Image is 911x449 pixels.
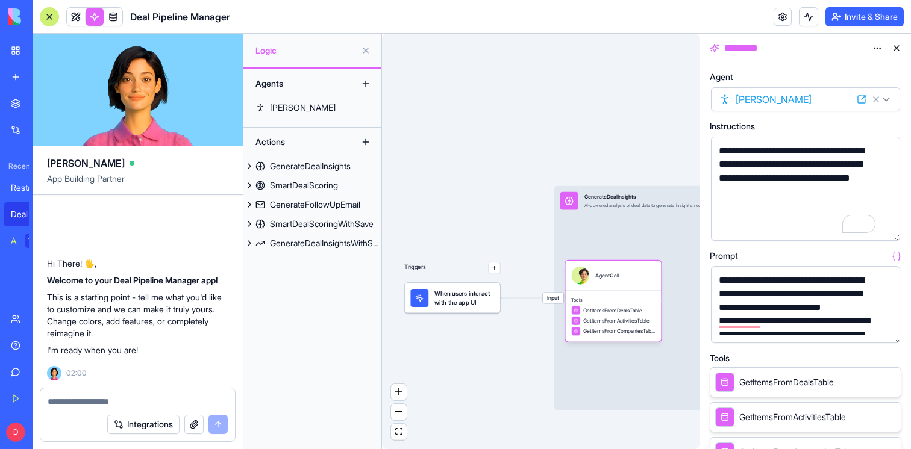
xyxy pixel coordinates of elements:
[583,306,642,314] span: GetItemsFromDealsTable
[47,156,125,170] span: [PERSON_NAME]
[47,291,228,339] p: This is a starting point - tell me what you'd like to customize and we can make it truly yours. C...
[710,73,733,81] span: Agent
[391,384,407,400] button: zoom in
[595,272,619,279] div: AgentCall
[47,366,61,380] img: Ella_00000_wcx2te.png
[249,132,346,152] div: Actions
[584,193,798,200] div: GenerateDealInsights
[583,317,650,324] span: GetItemsFromActivitiesTable
[270,199,360,211] div: GenerateFollowUpEmail
[715,144,875,233] div: To enrich screen reader interactions, please activate Accessibility in Grammarly extension settings
[391,404,407,420] button: zoom out
[25,234,45,248] div: TRY
[270,237,381,249] div: GenerateDealInsightsWithSave
[66,368,87,378] span: 02:00
[130,10,230,24] span: Deal Pipeline Manager
[11,208,45,220] div: Deal Pipeline Manager
[739,376,834,388] span: GetItemsFromDealsTable
[4,229,52,253] a: AI Logo GeneratorTRY
[4,161,29,171] span: Recent
[434,289,494,307] span: When users interact with the app UI
[584,202,798,208] div: AI-powered analysis of deal data to generate insights, recommendations, and next actions for sale...
[243,156,381,176] a: GenerateDealInsights
[543,293,564,303] span: Input
[710,252,738,260] span: Prompt
[243,234,381,253] a: GenerateDealInsightsWithSave
[249,74,346,93] div: Agents
[6,423,25,442] span: D
[243,176,381,195] a: SmartDealScoring
[404,262,425,274] p: Triggers
[739,411,846,423] span: GetItemsFromActivitiesTable
[571,297,655,303] span: Tools
[554,186,846,410] div: InputGenerateDealInsightsAI-powered analysis of deal data to generate insights, recommendations, ...
[404,283,500,313] div: When users interact with the app UI
[11,235,17,247] div: AI Logo Generator
[107,415,180,434] button: Integrations
[47,173,228,194] span: App Building Partner
[825,7,904,26] button: Invite & Share
[47,275,218,285] strong: Welcome to your Deal Pipeline Manager app!
[243,214,381,234] a: SmartDealScoringWithSave
[404,238,500,313] div: Triggers
[255,45,356,57] span: Logic
[47,344,228,356] p: I'm ready when you are!
[583,327,655,335] span: GetItemsFromCompaniesTable
[710,354,730,362] span: Tools
[710,122,755,131] span: Instructions
[243,195,381,214] a: GenerateFollowUpEmail
[391,424,407,440] button: fit view
[565,261,661,342] div: AgentCallToolsGetItemsFromDealsTableGetItemsFromActivitiesTableGetItemsFromCompaniesTable
[47,258,228,270] p: Hi There! 🖐️,
[11,182,45,194] div: Restaurant Reservation System
[4,202,52,226] a: Deal Pipeline Manager
[270,218,374,230] div: SmartDealScoringWithSave
[270,160,351,172] div: GenerateDealInsights
[4,176,52,200] a: Restaurant Reservation System
[8,8,83,25] img: logo
[270,179,338,191] div: SmartDealScoring
[243,98,381,117] a: [PERSON_NAME]
[270,102,336,114] div: [PERSON_NAME]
